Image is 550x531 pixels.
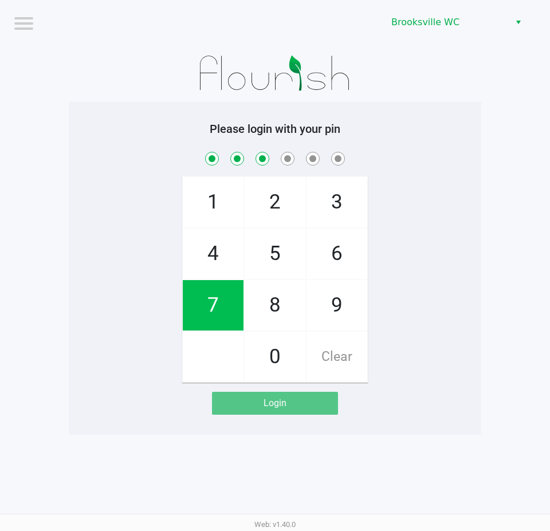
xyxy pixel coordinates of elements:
span: 1 [183,177,243,227]
span: 2 [245,177,305,227]
span: Clear [307,332,367,382]
span: 8 [245,280,305,331]
span: 3 [307,177,367,227]
span: 0 [245,332,305,382]
span: Brooksville WC [391,15,503,29]
span: 5 [245,229,305,279]
span: 6 [307,229,367,279]
span: 7 [183,280,243,331]
button: Select [510,12,527,33]
span: 9 [307,280,367,331]
span: Web: v1.40.0 [254,520,296,529]
span: 4 [183,229,243,279]
h5: Please login with your pin [77,122,473,136]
